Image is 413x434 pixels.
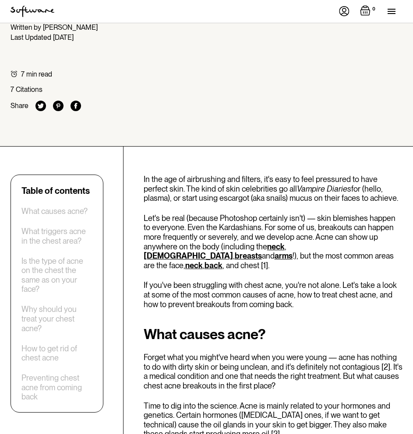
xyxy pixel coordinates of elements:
[144,353,402,390] p: Forget what you might've heard when you were young — acne has nothing to do with dirty skin or be...
[21,373,92,402] a: Preventing chest acne from coming back
[144,326,402,342] h2: What causes acne?
[371,5,377,13] div: 0
[144,280,402,309] p: If you've been struggling with chest acne, you're not alone. Let's take a look at some of the mos...
[21,185,90,196] div: Table of contents
[144,175,402,203] p: In the age of airbrushing and filters, it's easy to feel pressured to have perfect skin. The kind...
[21,70,25,78] div: 7
[53,101,64,111] img: pinterest icon
[360,5,377,17] a: Open empty cart
[21,304,92,333] a: Why should you treat your chest acne?
[205,261,222,270] a: back
[53,33,74,42] div: [DATE]
[21,227,92,245] a: What triggers acne in the chest area?
[11,85,14,94] div: 7
[185,261,203,270] a: neck
[267,242,285,251] a: neck
[11,101,28,110] div: Share
[235,251,262,260] a: breasts
[11,6,54,17] img: Software Logo
[21,206,88,216] a: What causes acne?
[21,256,92,294] a: Is the type of acne on the chest the same as on your face?
[43,23,98,31] div: [PERSON_NAME]
[26,70,52,78] div: min read
[144,213,402,270] p: Let's be real (because Photoshop certainly isn't) — skin blemishes happen to everyone. Even the K...
[144,251,233,260] a: [DEMOGRAPHIC_DATA]
[11,33,51,42] div: Last Updated
[275,251,293,260] a: arms
[11,6,54,17] a: home
[16,85,42,94] div: Citations
[21,344,92,363] a: How to get rid of chest acne
[297,184,351,193] em: Vampire Diaries
[71,101,81,111] img: facebook icon
[11,23,41,31] div: Written by
[35,101,46,111] img: twitter icon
